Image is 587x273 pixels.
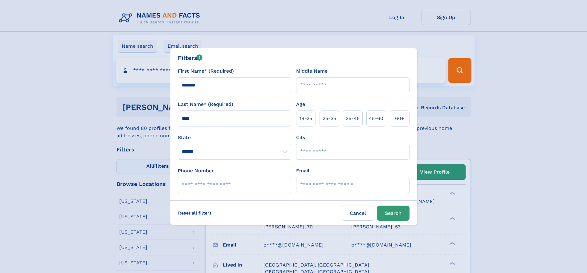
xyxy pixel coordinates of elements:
[296,101,305,108] label: Age
[296,167,309,175] label: Email
[174,206,216,220] label: Reset all filters
[178,134,291,141] label: State
[323,115,336,122] span: 25‑35
[178,167,214,175] label: Phone Number
[178,101,233,108] label: Last Name* (Required)
[342,206,374,221] label: Cancel
[369,115,383,122] span: 45‑60
[178,53,203,62] div: Filters
[300,115,312,122] span: 18‑25
[178,67,234,75] label: First Name* (Required)
[346,115,360,122] span: 35‑45
[377,206,410,221] button: Search
[395,115,404,122] span: 60+
[296,67,328,75] label: Middle Name
[296,134,305,141] label: City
